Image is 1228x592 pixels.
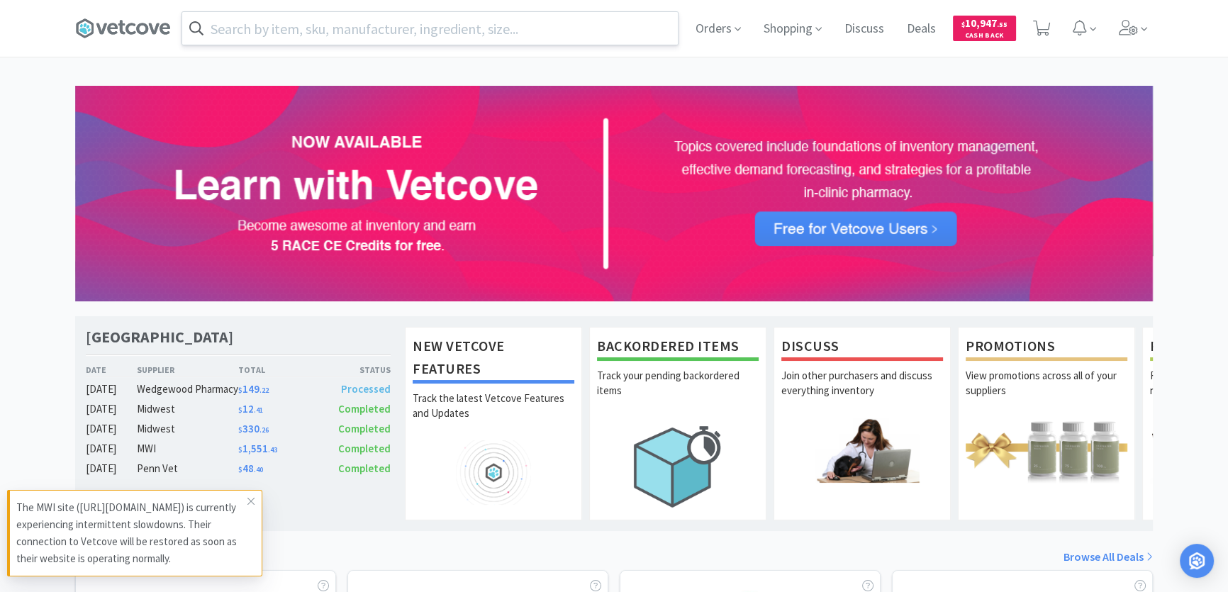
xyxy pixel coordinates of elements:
a: $10,947.55Cash Back [953,9,1016,48]
a: DiscussJoin other purchasers and discuss everything inventory [774,327,951,520]
h1: Discuss [781,335,943,361]
span: 149 [238,382,269,396]
div: Supplier [137,363,238,376]
div: [DATE] [86,440,137,457]
span: 330 [238,422,269,435]
img: hero_backorders.png [597,418,759,515]
span: 1,551 [238,442,277,455]
span: . 41 [254,406,263,415]
div: Open Intercom Messenger [1180,544,1214,578]
p: Join other purchasers and discuss everything inventory [781,368,943,418]
div: Midwest [137,420,238,437]
span: $ [238,386,242,395]
img: hero_feature_roadmap.png [413,440,574,505]
input: Search by item, sku, manufacturer, ingredient, size... [182,12,678,45]
h1: Backordered Items [597,335,759,361]
span: $ [238,425,242,435]
span: . 55 [997,20,1007,29]
h1: Promotions [966,335,1127,361]
a: [DATE]Midwest$12.41Completed [86,401,391,418]
a: Discuss [839,23,890,35]
a: Browse All Deals [1064,548,1153,566]
div: Status [314,363,391,376]
div: [DATE] [86,460,137,477]
span: Processed [341,382,391,396]
p: The MWI site ([URL][DOMAIN_NAME]) is currently experiencing intermittent slowdowns. Their connect... [16,499,247,567]
a: [DATE]Wedgewood Pharmacy$149.22Processed [86,381,391,398]
span: $ [961,20,965,29]
img: 72e902af0f5a4fbaa8a378133742b35d.png [75,86,1153,301]
a: Deals [901,23,942,35]
a: Backordered ItemsTrack your pending backordered items [589,327,766,520]
span: . 26 [259,425,269,435]
div: MWI [137,440,238,457]
div: Midwest [137,401,238,418]
p: Track your pending backordered items [597,368,759,418]
div: Total [238,363,315,376]
h1: [GEOGRAPHIC_DATA] [86,327,233,347]
span: 10,947 [961,16,1007,30]
span: $ [238,465,242,474]
span: Completed [338,442,391,455]
span: Completed [338,402,391,415]
span: $ [238,445,242,454]
span: . 43 [268,445,277,454]
p: View promotions across all of your suppliers [966,368,1127,418]
div: [DATE] [86,420,137,437]
div: Wedgewood Pharmacy [137,381,238,398]
span: . 22 [259,386,269,395]
div: Penn Vet [137,460,238,477]
div: [DATE] [86,381,137,398]
span: . 40 [254,465,263,474]
a: [DATE]Penn Vet$48.40Completed [86,460,391,477]
a: [DATE]Midwest$330.26Completed [86,420,391,437]
span: Completed [338,462,391,475]
a: [DATE]MWI$1,551.43Completed [86,440,391,457]
img: hero_promotions.png [966,418,1127,482]
span: Cash Back [961,32,1007,41]
h1: New Vetcove Features [413,335,574,384]
div: [DATE] [86,401,137,418]
span: $ [238,406,242,415]
img: hero_discuss.png [781,418,943,482]
p: Track the latest Vetcove Features and Updates [413,391,574,440]
span: Completed [338,422,391,435]
div: Date [86,363,137,376]
span: 12 [238,402,263,415]
span: 48 [238,462,263,475]
a: PromotionsView promotions across all of your suppliers [958,327,1135,520]
a: New Vetcove FeaturesTrack the latest Vetcove Features and Updates [405,327,582,520]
